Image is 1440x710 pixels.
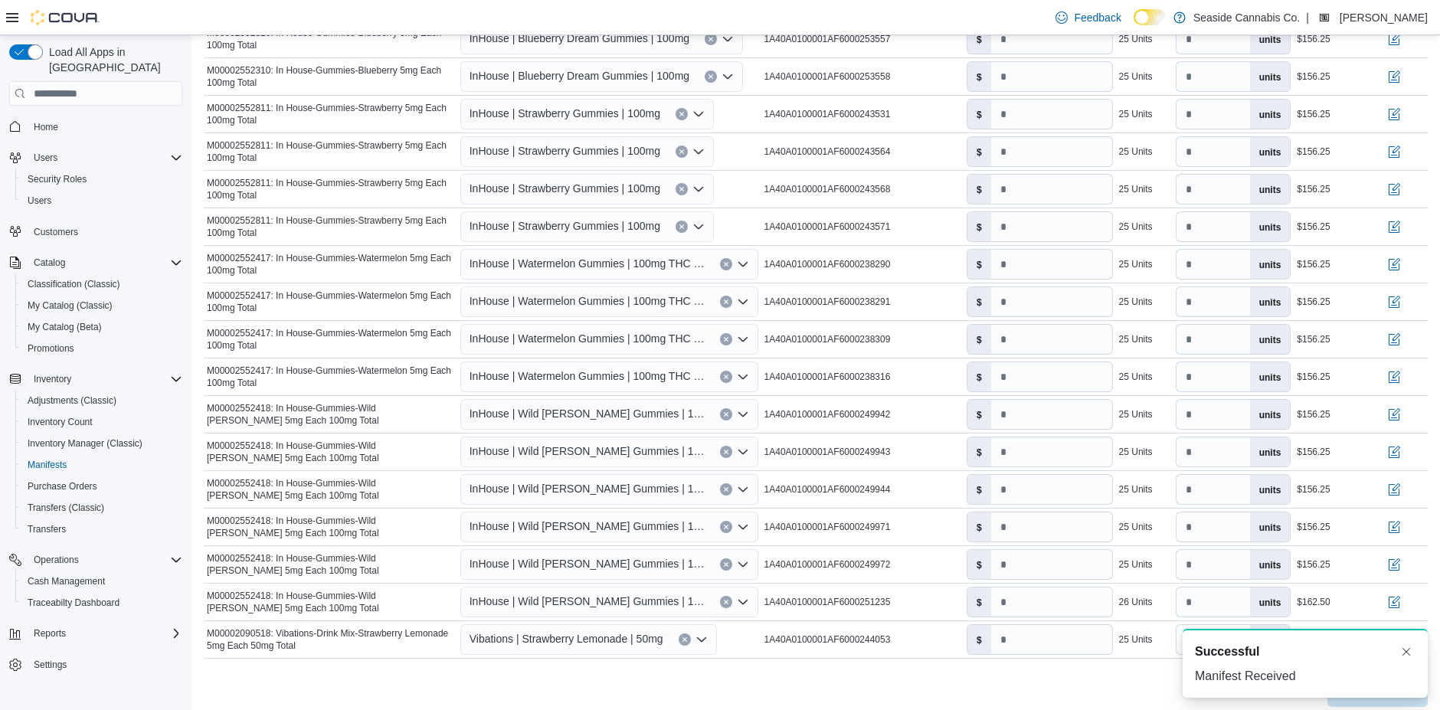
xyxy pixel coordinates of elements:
[28,655,182,674] span: Settings
[470,104,660,123] span: InHouse | Strawberry Gummies | 100mg
[28,416,93,428] span: Inventory Count
[3,623,188,644] button: Reports
[28,656,73,674] a: Settings
[967,175,991,204] label: $
[207,214,454,239] span: M00002552811: In House-Gummies-Strawberry 5mg Each 100mg Total
[3,252,188,273] button: Catalog
[692,146,705,158] button: Open list of options
[21,191,57,210] a: Users
[28,551,182,569] span: Operations
[1297,333,1330,345] div: $156.25
[21,477,103,496] a: Purchase Orders
[764,446,891,458] span: 1A40A0100001AF6000249943
[21,520,182,538] span: Transfers
[207,64,454,89] span: M00002552310: In House-Gummies-Blueberry 5mg Each 100mg Total
[1049,2,1127,33] a: Feedback
[720,371,732,383] button: Clear input
[28,299,113,312] span: My Catalog (Classic)
[1119,108,1153,120] div: 25 Units
[764,371,891,383] span: 1A40A0100001AF6000238316
[764,70,891,83] span: 1A40A0100001AF6000253558
[207,515,454,539] span: M00002552418: In House-Gummies-Wild [PERSON_NAME] 5mg Each 100mg Total
[764,596,891,608] span: 1A40A0100001AF6000251235
[3,549,188,571] button: Operations
[737,371,749,383] button: Open list of options
[737,521,749,533] button: Open list of options
[470,442,705,460] span: InHouse | Wild [PERSON_NAME] Gummies | 100mg
[28,480,97,492] span: Purchase Orders
[28,502,104,514] span: Transfers (Classic)
[21,170,182,188] span: Security Roles
[31,10,100,25] img: Cova
[28,254,182,272] span: Catalog
[720,296,732,308] button: Clear input
[15,169,188,190] button: Security Roles
[1119,296,1153,308] div: 25 Units
[720,483,732,496] button: Clear input
[1250,25,1291,54] label: units
[28,149,64,167] button: Users
[1250,362,1291,391] label: units
[1119,371,1153,383] div: 25 Units
[764,558,891,571] span: 1A40A0100001AF6000249972
[692,221,705,233] button: Open list of options
[28,370,182,388] span: Inventory
[1297,446,1330,458] div: $156.25
[34,659,67,671] span: Settings
[3,221,188,243] button: Customers
[21,318,108,336] a: My Catalog (Beta)
[676,221,688,233] button: Clear input
[967,62,991,91] label: $
[764,221,891,233] span: 1A40A0100001AF6000243571
[15,592,188,613] button: Traceabilty Dashboard
[705,33,717,45] button: Clear input
[15,519,188,540] button: Transfers
[1119,333,1153,345] div: 25 Units
[1195,643,1415,661] div: Notification
[21,170,93,188] a: Security Roles
[1119,183,1153,195] div: 25 Units
[21,339,182,358] span: Promotions
[1250,250,1291,279] label: units
[207,252,454,276] span: M00002552417: In House-Gummies-Watermelon 5mg Each 100mg Total
[21,275,182,293] span: Classification (Classic)
[207,402,454,427] span: M00002552418: In House-Gummies-Wild [PERSON_NAME] 5mg Each 100mg Total
[676,183,688,195] button: Clear input
[1193,8,1300,27] p: Seaside Cannabis Co.
[1119,221,1153,233] div: 25 Units
[1297,296,1330,308] div: $156.25
[1250,400,1291,429] label: units
[705,70,717,83] button: Clear input
[15,338,188,359] button: Promotions
[21,275,126,293] a: Classification (Classic)
[1315,8,1334,27] div: Mehgan Wieland
[1250,550,1291,579] label: units
[34,554,79,566] span: Operations
[1297,558,1330,571] div: $156.25
[43,44,182,75] span: Load All Apps in [GEOGRAPHIC_DATA]
[764,633,891,646] span: 1A40A0100001AF6000244053
[764,33,891,45] span: 1A40A0100001AF6000253557
[967,25,991,54] label: $
[967,512,991,541] label: $
[1250,212,1291,241] label: units
[720,333,732,345] button: Clear input
[28,624,72,643] button: Reports
[207,552,454,577] span: M00002552418: In House-Gummies-Wild [PERSON_NAME] 5mg Each 100mg Total
[737,596,749,608] button: Open list of options
[967,550,991,579] label: $
[3,653,188,676] button: Settings
[1119,596,1153,608] div: 26 Units
[28,222,182,241] span: Customers
[692,183,705,195] button: Open list of options
[737,446,749,458] button: Open list of options
[720,521,732,533] button: Clear input
[1119,70,1153,83] div: 25 Units
[967,212,991,241] label: $
[21,499,110,517] a: Transfers (Classic)
[1250,512,1291,541] label: units
[15,390,188,411] button: Adjustments (Classic)
[1119,633,1153,646] div: 25 Units
[470,254,705,273] span: InHouse | Watermelon Gummies | 100mg THC 100mg CBG
[1119,258,1153,270] div: 25 Units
